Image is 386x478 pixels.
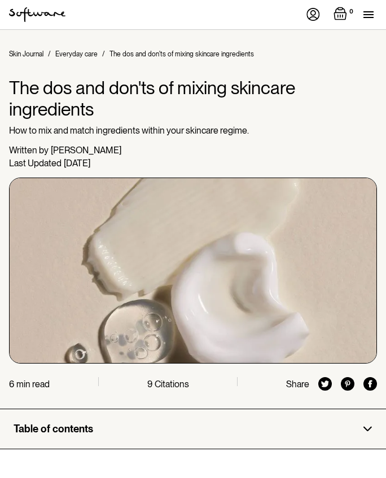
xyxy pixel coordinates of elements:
[9,7,65,22] img: Software Logo
[147,379,152,390] div: 9
[9,379,14,390] div: 6
[334,7,356,23] a: Open empty cart
[347,7,356,17] div: 0
[9,145,49,156] div: Written by
[9,158,62,169] div: Last Updated
[55,50,98,58] a: Everyday care
[64,158,90,169] div: [DATE]
[286,379,309,390] div: Share
[363,377,377,391] img: facebook icon
[341,377,354,391] img: pinterest icon
[102,50,105,58] div: /
[48,50,51,58] div: /
[16,379,50,390] div: min read
[14,423,93,435] div: Table of contents
[318,377,332,391] img: twitter icon
[51,145,121,156] div: [PERSON_NAME]
[9,77,377,121] h1: The dos and don'ts of mixing skincare ingredients
[155,379,189,390] div: Citations
[9,125,377,136] p: How to mix and match ingredients within your skincare regime.
[109,50,254,58] div: The dos and don'ts of mixing skincare ingredients
[9,50,43,58] a: Skin Journal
